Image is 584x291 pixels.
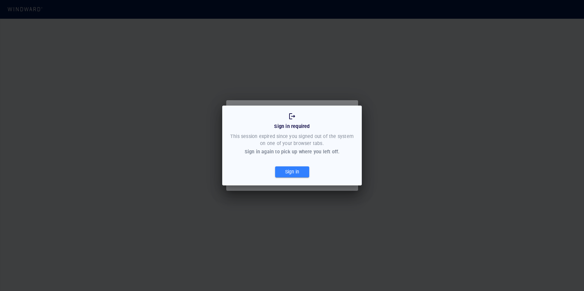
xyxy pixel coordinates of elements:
iframe: Chat [556,261,579,286]
div: This session expired since you signed out of the system on one of your browser tabs. [229,132,355,149]
button: Sign in [275,166,309,177]
div: Sign in required [273,122,311,131]
div: Sign in again to pick up where you left off. [245,148,340,155]
div: Sign in [284,166,301,177]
